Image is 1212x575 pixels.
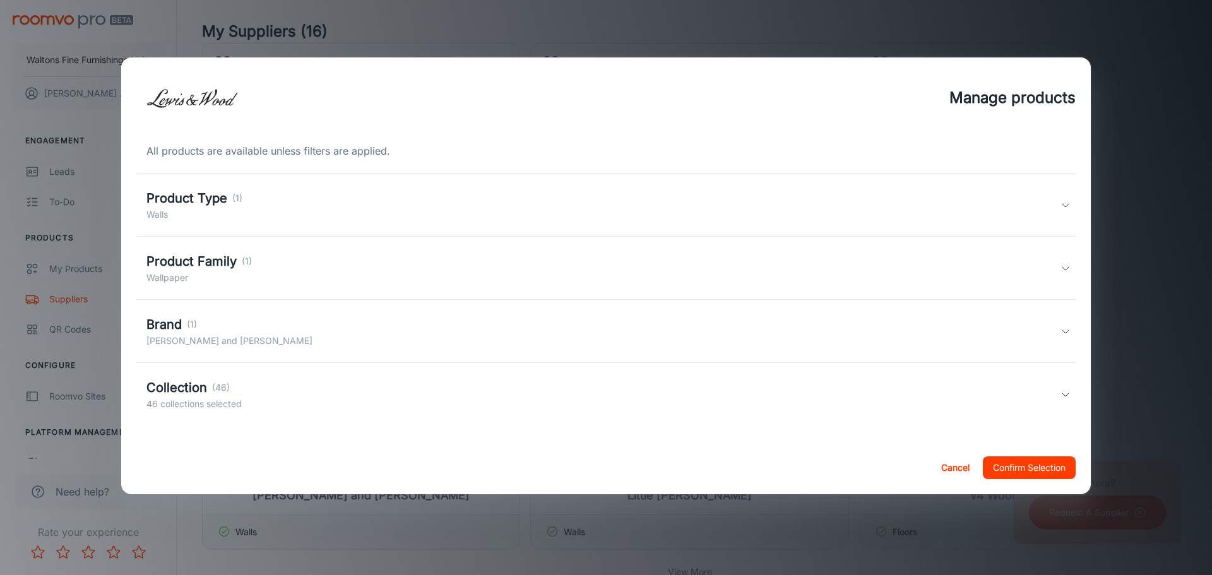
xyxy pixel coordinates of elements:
[146,208,242,222] p: Walls
[136,300,1076,363] div: Brand(1)[PERSON_NAME] and [PERSON_NAME]
[212,381,230,394] p: (46)
[136,363,1076,426] div: Collection(46)46 collections selected
[136,143,1076,158] div: All products are available unless filters are applied.
[935,456,975,479] button: Cancel
[146,334,312,348] p: [PERSON_NAME] and [PERSON_NAME]
[146,397,242,411] p: 46 collections selected
[146,378,207,397] h5: Collection
[242,254,252,268] p: (1)
[146,252,237,271] h5: Product Family
[949,86,1076,109] h4: Manage products
[136,73,250,123] img: vendor_logo_square_en-us.png
[146,189,227,208] h5: Product Type
[146,271,252,285] p: Wallpaper
[983,456,1076,479] button: Confirm Selection
[146,315,182,334] h5: Brand
[232,191,242,205] p: (1)
[187,317,197,331] p: (1)
[136,237,1076,300] div: Product Family(1)Wallpaper
[136,174,1076,237] div: Product Type(1)Walls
